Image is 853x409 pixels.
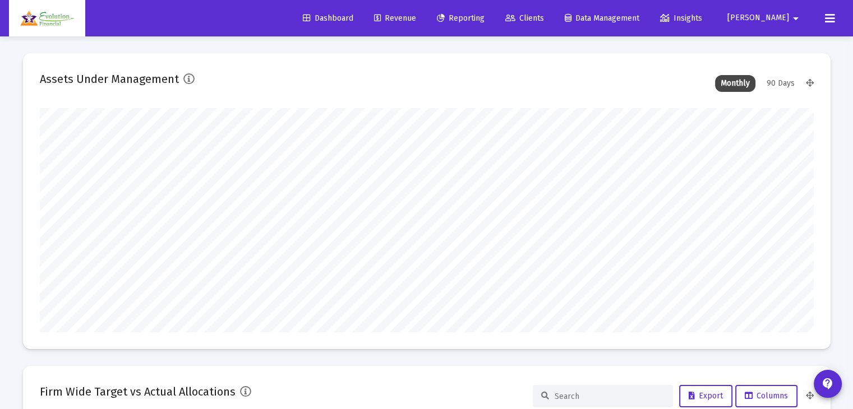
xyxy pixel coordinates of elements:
[679,385,732,407] button: Export
[437,13,485,23] span: Reporting
[660,13,702,23] span: Insights
[365,7,425,30] a: Revenue
[821,377,834,391] mat-icon: contact_support
[555,392,665,401] input: Search
[496,7,553,30] a: Clients
[374,13,416,23] span: Revenue
[17,7,77,30] img: Dashboard
[40,70,179,88] h2: Assets Under Management
[714,7,816,29] button: [PERSON_NAME]
[789,7,803,30] mat-icon: arrow_drop_down
[735,385,797,407] button: Columns
[565,13,639,23] span: Data Management
[556,7,648,30] a: Data Management
[40,383,236,401] h2: Firm Wide Target vs Actual Allocations
[761,75,800,92] div: 90 Days
[745,391,788,401] span: Columns
[505,13,544,23] span: Clients
[303,13,353,23] span: Dashboard
[715,75,755,92] div: Monthly
[689,391,723,401] span: Export
[428,7,494,30] a: Reporting
[727,13,789,23] span: [PERSON_NAME]
[294,7,362,30] a: Dashboard
[651,7,711,30] a: Insights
